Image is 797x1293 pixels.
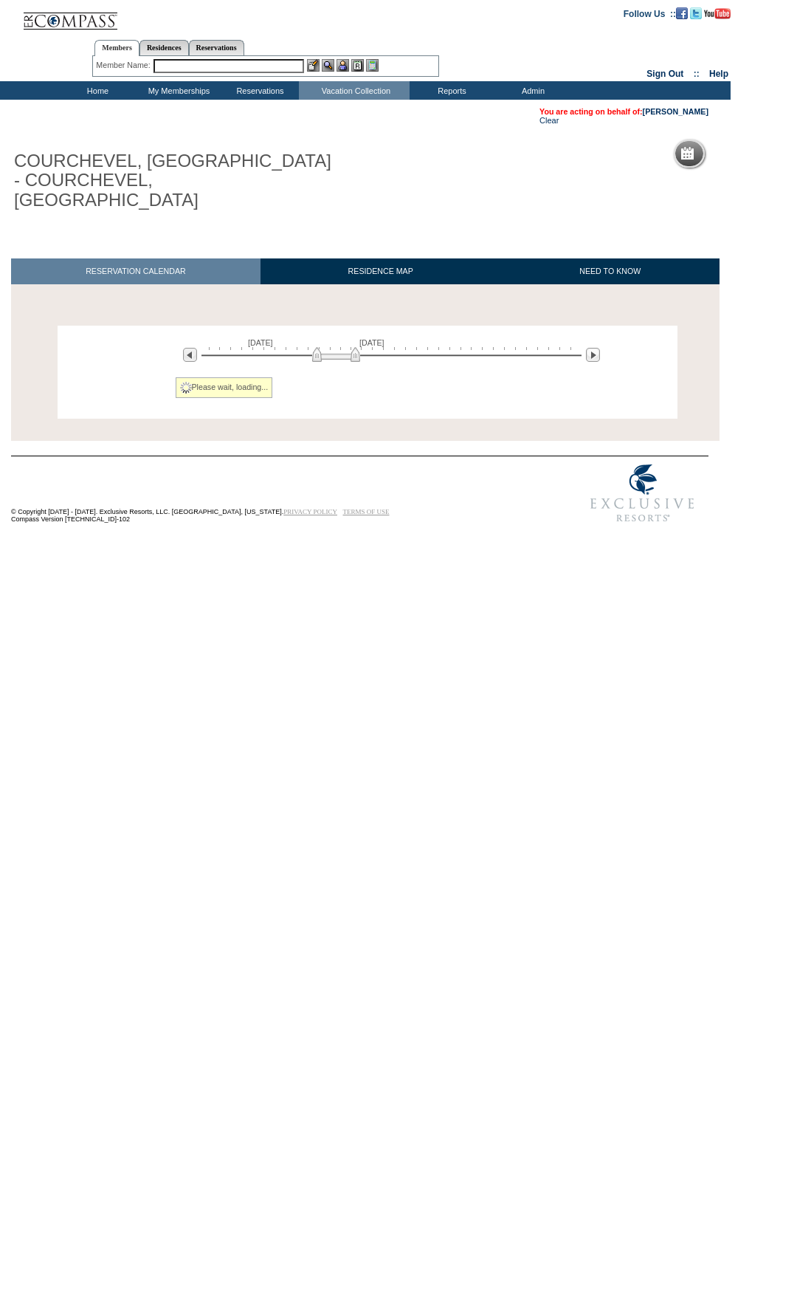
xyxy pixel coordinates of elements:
a: PRIVACY POLICY [283,508,337,515]
img: View [322,59,334,72]
img: Impersonate [337,59,349,72]
a: RESERVATION CALENDAR [11,258,261,284]
h1: COURCHEVEL, [GEOGRAPHIC_DATA] - COURCHEVEL, [GEOGRAPHIC_DATA] [11,148,342,213]
a: TERMS OF USE [343,508,390,515]
img: b_edit.gif [307,59,320,72]
a: Help [709,69,728,79]
a: [PERSON_NAME] [643,107,708,116]
td: Home [55,81,137,100]
td: Vacation Collection [299,81,410,100]
a: Members [94,40,139,56]
a: Clear [539,116,559,125]
img: Previous [183,348,197,362]
td: Admin [491,81,572,100]
a: Subscribe to our YouTube Channel [704,8,731,17]
span: :: [694,69,700,79]
td: Follow Us :: [624,7,676,19]
img: Next [586,348,600,362]
div: Member Name: [96,59,153,72]
a: Reservations [189,40,244,55]
div: Please wait, loading... [176,377,273,398]
img: Follow us on Twitter [690,7,702,19]
a: RESIDENCE MAP [261,258,501,284]
a: Sign Out [646,69,683,79]
a: NEED TO KNOW [500,258,720,284]
img: Become our fan on Facebook [676,7,688,19]
span: [DATE] [248,338,273,347]
td: © Copyright [DATE] - [DATE]. Exclusive Resorts, LLC. [GEOGRAPHIC_DATA], [US_STATE]. Compass Versi... [11,457,528,530]
td: My Memberships [137,81,218,100]
img: Exclusive Resorts [576,456,708,530]
img: spinner2.gif [180,382,192,394]
td: Reservations [218,81,299,100]
a: Become our fan on Facebook [676,8,688,17]
a: Residences [139,40,189,55]
span: [DATE] [359,338,384,347]
span: You are acting on behalf of: [539,107,708,116]
img: Reservations [351,59,364,72]
td: Reports [410,81,491,100]
a: Follow us on Twitter [690,8,702,17]
img: Subscribe to our YouTube Channel [704,8,731,19]
img: b_calculator.gif [366,59,379,72]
